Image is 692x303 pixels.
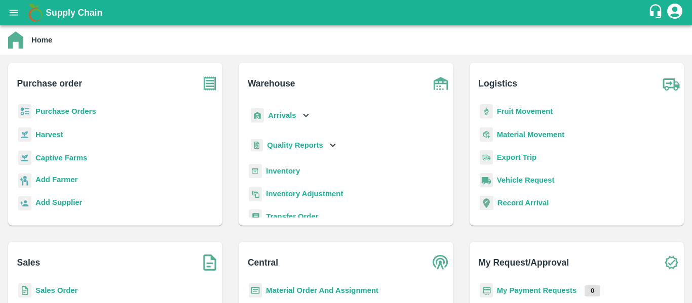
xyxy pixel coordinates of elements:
img: central [428,250,453,275]
img: logo [25,3,46,23]
img: harvest [18,127,31,142]
img: truck [659,71,684,96]
a: Supply Chain [46,6,648,20]
img: material [480,127,493,142]
div: Quality Reports [249,135,338,156]
img: warehouse [428,71,453,96]
a: Sales Order [35,286,78,294]
b: Sales [17,255,41,270]
b: Purchase order [17,76,82,91]
a: Fruit Movement [497,107,553,115]
a: Captive Farms [35,154,87,162]
button: open drawer [2,1,25,24]
img: payment [480,283,493,298]
img: harvest [18,150,31,165]
img: inventory [249,187,262,201]
img: sales [18,283,31,298]
b: Home [31,36,52,44]
a: Material Movement [497,131,565,139]
a: Inventory Adjustment [266,190,343,198]
a: Record Arrival [497,199,549,207]
img: whArrival [251,108,264,123]
img: soSales [197,250,222,275]
img: qualityReport [251,139,263,152]
img: farmer [18,174,31,188]
p: 0 [585,285,600,296]
a: Harvest [35,131,63,139]
div: customer-support [648,4,666,22]
img: vehicle [480,173,493,188]
b: Warehouse [248,76,295,91]
div: account of current user [666,2,684,23]
b: Add Farmer [35,176,78,184]
img: purchase [197,71,222,96]
b: Supply Chain [46,8,102,18]
b: Quality Reports [267,141,323,149]
a: Material Order And Assignment [266,286,378,294]
a: Export Trip [497,153,536,161]
a: Add Supplier [35,197,82,210]
b: My Request/Approval [478,255,569,270]
a: Add Farmer [35,174,78,188]
a: My Payment Requests [497,286,577,294]
div: Arrivals [249,104,312,127]
a: Transfer Order [266,212,318,221]
img: reciept [18,104,31,119]
b: Add Supplier [35,198,82,206]
b: Arrivals [268,111,296,119]
b: Logistics [478,76,517,91]
img: home [8,31,23,49]
a: Inventory [266,167,300,175]
img: delivery [480,150,493,165]
img: centralMaterial [249,283,262,298]
img: whInventory [249,164,262,179]
a: Vehicle Request [497,176,555,184]
a: Purchase Orders [35,107,96,115]
img: supplier [18,196,31,211]
b: Central [248,255,278,270]
img: check [659,250,684,275]
img: recordArrival [480,196,493,210]
img: fruit [480,104,493,119]
img: whTransfer [249,209,262,224]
